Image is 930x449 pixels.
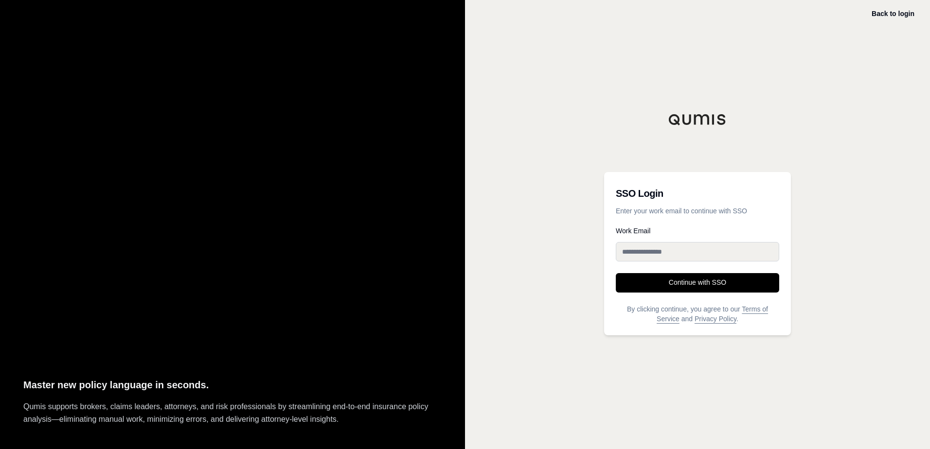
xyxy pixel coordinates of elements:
p: Qumis supports brokers, claims leaders, attorneys, and risk professionals by streamlining end-to-... [23,400,442,426]
label: Work Email [616,227,779,234]
p: Enter your work email to continue with SSO [616,206,779,216]
p: Master new policy language in seconds. [23,377,442,393]
a: Back to login [872,10,914,17]
a: Privacy Policy [695,315,736,323]
button: Continue with SSO [616,273,779,293]
p: By clicking continue, you agree to our and . [616,304,779,324]
img: Qumis [668,114,727,125]
h3: SSO Login [616,184,779,203]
